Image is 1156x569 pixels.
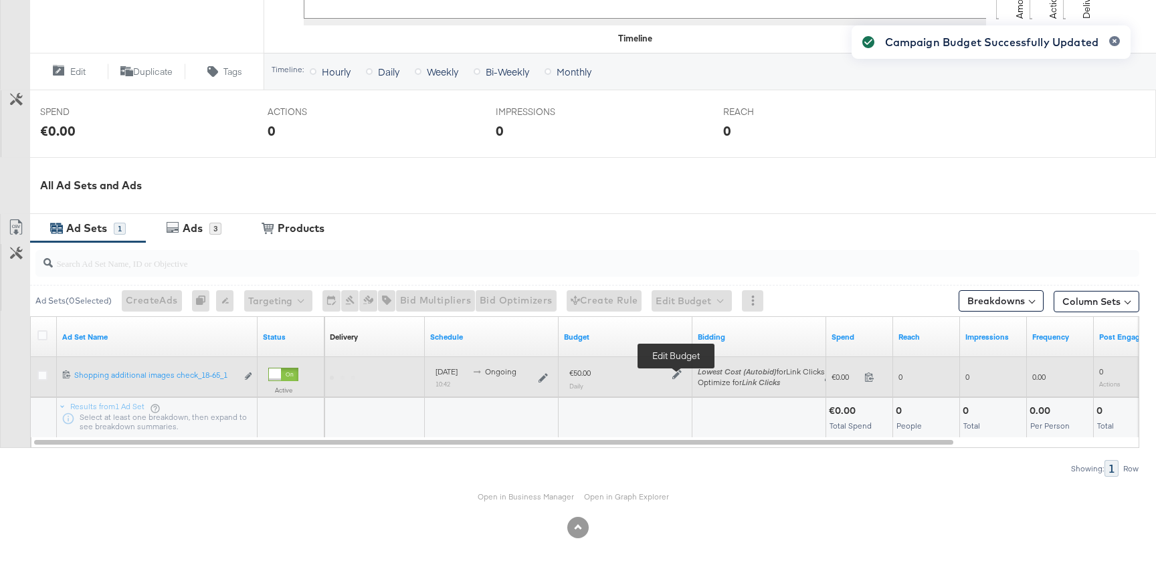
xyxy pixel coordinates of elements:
[108,64,186,80] button: Duplicate
[569,382,583,390] sub: Daily
[378,65,399,78] span: Daily
[35,295,112,307] div: Ad Sets ( 0 Selected)
[885,34,1098,50] div: Campaign Budget Successfully Updated
[742,377,780,387] em: Link Clicks
[268,106,368,118] span: ACTIONS
[330,332,358,342] a: Reflects the ability of your Ad Set to achieve delivery based on ad states, schedule and budget.
[569,368,591,378] div: €50.00
[557,65,591,78] span: Monthly
[698,366,825,376] span: for Link Clicks
[832,372,859,382] span: €0.00
[40,121,76,140] div: €0.00
[322,65,351,78] span: Hourly
[564,332,687,342] a: Shows the current budget of Ad Set.
[263,332,319,342] a: Shows the current state of your Ad Set.
[268,121,276,140] div: 0
[478,491,574,501] a: Open in Business Manager
[268,386,298,394] label: Active
[723,121,731,140] div: 0
[723,106,824,118] span: REACH
[829,405,860,417] div: €0.00
[698,332,821,342] a: Shows your bid and optimisation settings for this Ad Set.
[698,366,777,376] em: Lowest Cost (Autobid)
[29,64,108,80] button: Edit
[74,370,237,384] a: Shopping additional images check_18-65_1
[62,332,252,342] a: Your Ad Set name.
[183,221,203,236] div: Ads
[114,223,126,235] div: 1
[330,332,358,342] div: Delivery
[66,221,107,236] div: Ad Sets
[485,366,516,376] span: ongoing
[70,66,86,78] span: Edit
[192,290,216,312] div: 0
[209,223,221,235] div: 3
[74,370,237,380] div: Shopping additional images check_18-65_1
[278,221,324,236] div: Products
[427,65,458,78] span: Weekly
[53,245,1039,271] input: Search Ad Set Name, ID or Objective
[496,121,504,140] div: 0
[185,64,264,80] button: Tags
[133,66,173,78] span: Duplicate
[271,65,304,74] div: Timeline:
[436,366,458,376] span: [DATE]
[40,106,140,118] span: SPEND
[40,178,1156,193] div: All Ad Sets and Ads
[832,332,888,342] a: The total amount spent to date.
[436,380,450,388] sub: 10:42
[830,421,872,431] span: Total Spend
[486,65,529,78] span: Bi-Weekly
[584,491,669,501] a: Open in Graph Explorer
[223,66,242,78] span: Tags
[430,332,553,342] a: Shows when your Ad Set is scheduled to deliver.
[698,377,825,388] div: Optimize for
[496,106,596,118] span: IMPRESSIONS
